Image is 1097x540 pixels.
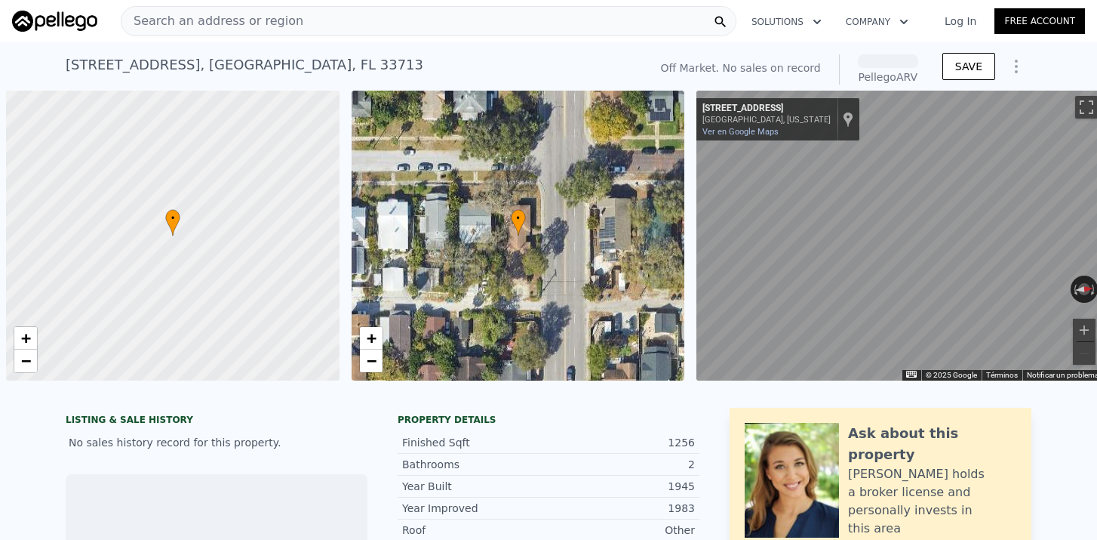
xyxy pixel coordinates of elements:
div: [STREET_ADDRESS] , [GEOGRAPHIC_DATA] , FL 33713 [66,54,423,76]
div: 1945 [548,479,695,494]
div: Other [548,523,695,538]
div: Finished Sqft [402,435,548,450]
button: Solutions [739,8,834,35]
div: [PERSON_NAME] holds a broker license and personally invests in this area [848,465,1016,538]
a: Free Account [994,8,1085,34]
div: Roof [402,523,548,538]
a: Zoom out [14,350,37,372]
div: No sales history record for this property. [66,429,367,456]
span: + [366,329,376,347]
span: • [165,211,180,225]
button: Ampliar [1073,319,1095,341]
div: Year Built [402,479,548,494]
div: Pellego ARV [858,69,918,85]
a: Ver en Google Maps [702,127,779,137]
div: 1983 [548,501,695,516]
span: − [366,351,376,370]
div: Year Improved [402,501,548,516]
div: • [165,209,180,236]
span: Search an address or region [121,12,303,30]
div: Off Market. No sales on record [660,60,820,76]
a: Términos (se abre en una nueva pestaña) [986,371,1018,379]
div: Ask about this property [848,423,1016,465]
a: Abre esta zona en Google Maps (se abre en una nueva ventana) [700,361,750,381]
div: Property details [398,414,699,426]
span: + [21,329,31,347]
span: © 2025 Google [926,371,977,379]
a: Zoom in [14,327,37,350]
div: LISTING & SALE HISTORY [66,414,367,429]
button: Combinaciones de teclas [906,371,917,378]
button: Show Options [1001,51,1031,82]
div: 2 [548,457,695,472]
a: Zoom in [360,327,383,350]
img: Pellego [12,11,97,32]
button: Company [834,8,920,35]
button: SAVE [942,53,995,80]
a: Mostrar la ubicación en el mapa [843,111,853,128]
div: [STREET_ADDRESS] [702,103,831,115]
a: Zoom out [360,350,383,372]
div: [GEOGRAPHIC_DATA], [US_STATE] [702,115,831,125]
button: Rotar a la izquierda [1071,276,1079,303]
a: Log In [926,14,994,29]
img: Google [700,361,750,381]
span: − [21,351,31,370]
div: 1256 [548,435,695,450]
div: Bathrooms [402,457,548,472]
span: • [511,211,526,225]
div: • [511,209,526,236]
button: Reducir [1073,342,1095,365]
